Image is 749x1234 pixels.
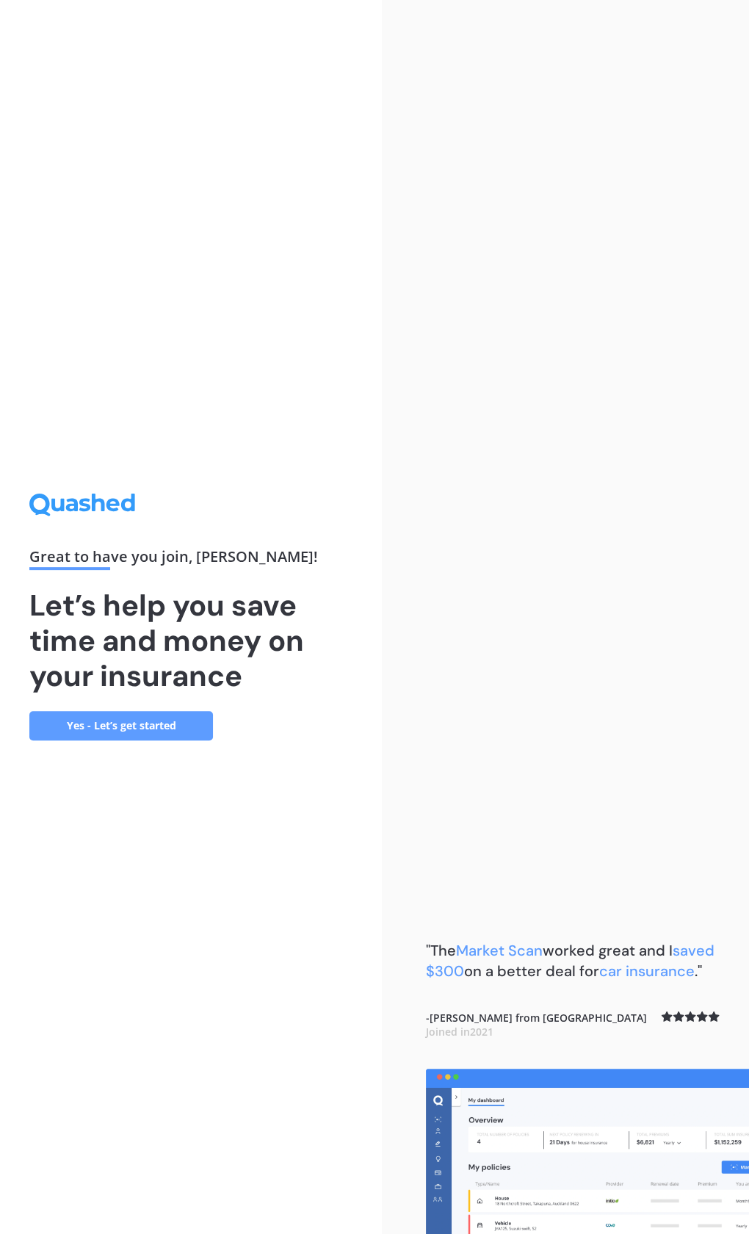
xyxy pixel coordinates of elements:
span: car insurance [599,961,695,981]
b: "The worked great and I on a better deal for ." [426,941,714,981]
h1: Let’s help you save time and money on your insurance [29,588,352,693]
div: Great to have you join , [PERSON_NAME] ! [29,549,352,570]
span: Joined in 2021 [426,1025,493,1039]
span: Market Scan [456,941,543,960]
img: dashboard.webp [426,1069,749,1234]
a: Yes - Let’s get started [29,711,213,740]
b: - [PERSON_NAME] from [GEOGRAPHIC_DATA] [426,1011,647,1039]
span: saved $300 [426,941,714,981]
